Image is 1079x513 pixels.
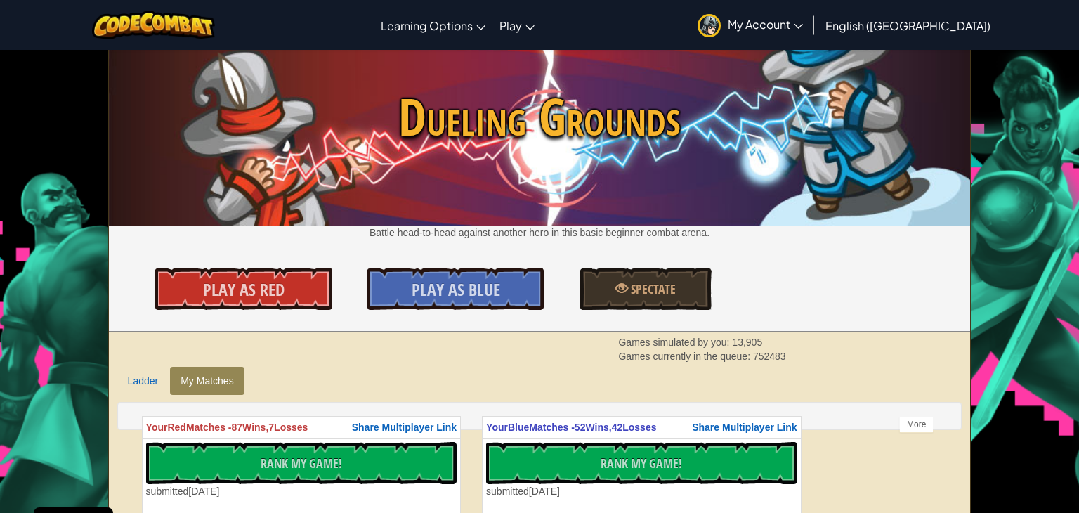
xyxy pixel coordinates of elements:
[698,14,721,37] img: avatar
[146,422,168,433] span: Your
[117,367,169,395] a: Ladder
[691,3,810,47] a: My Account
[92,11,215,39] img: CodeCombat logo
[728,17,803,32] span: My Account
[899,416,934,433] div: More
[483,417,801,439] th: Blue 52 42
[618,337,732,348] span: Games simulated by you:
[825,18,990,33] span: English ([GEOGRAPHIC_DATA])
[692,422,797,433] span: Share Multiplayer Link
[381,18,473,33] span: Learning Options
[352,422,457,433] span: Share Multiplayer Link
[274,422,308,433] span: Losses
[203,278,285,301] span: Play As Red
[170,367,244,395] a: My Matches
[601,455,682,472] span: Rank My Game!
[146,484,220,498] div: [DATE]
[818,6,998,44] a: English ([GEOGRAPHIC_DATA])
[753,351,786,362] span: 752483
[618,351,752,362] span: Games currently in the queue:
[492,6,542,44] a: Play
[109,226,971,240] p: Battle head-to-head against another hero in this basic beginner combat arena.
[486,484,560,498] div: [DATE]
[146,442,457,484] button: Rank My Game!
[186,422,232,433] span: Matches -
[242,422,268,433] span: Wins,
[499,18,522,33] span: Play
[486,486,529,497] span: submitted
[486,442,797,484] button: Rank My Game!
[622,422,656,433] span: Losses
[412,278,500,301] span: Play As Blue
[142,417,460,439] th: Red 87 7
[580,268,712,310] a: Spectate
[585,422,611,433] span: Wins,
[529,422,575,433] span: Matches -
[109,81,971,153] span: Dueling Grounds
[628,280,676,298] span: Spectate
[732,337,762,348] span: 13,905
[261,455,342,472] span: Rank My Game!
[486,422,508,433] span: Your
[374,6,492,44] a: Learning Options
[146,486,189,497] span: submitted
